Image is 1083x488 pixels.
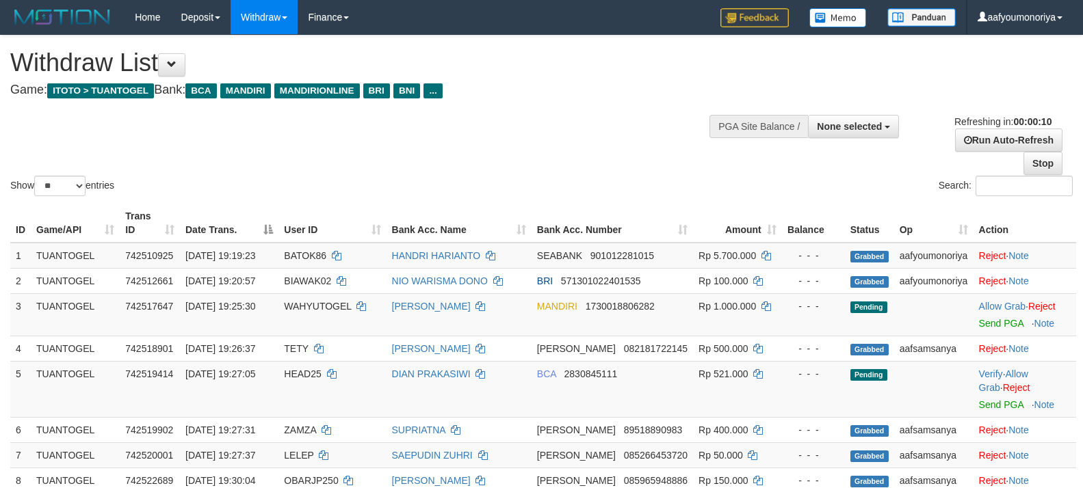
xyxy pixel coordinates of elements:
span: [DATE] 19:19:23 [185,250,255,261]
th: Status [845,204,894,243]
span: BATOK86 [284,250,326,261]
td: TUANTOGEL [31,361,120,417]
span: ZAMZA [284,424,316,435]
span: · [979,368,1028,393]
span: Rp 500.000 [699,343,748,354]
span: Rp 5.700.000 [699,250,756,261]
a: Reject [1028,301,1056,312]
a: NIO WARISMA DONO [392,275,488,286]
th: Bank Acc. Number: activate to sort column ascending [532,204,693,243]
span: [PERSON_NAME] [537,424,616,435]
span: Rp 521.000 [699,368,748,379]
span: MANDIRI [220,83,271,98]
th: Trans ID: activate to sort column ascending [120,204,180,243]
span: Pending [850,369,887,381]
span: HEAD25 [284,368,321,379]
img: panduan.png [887,8,956,27]
span: [DATE] 19:27:37 [185,450,255,461]
span: Grabbed [850,276,889,288]
span: 742520001 [125,450,173,461]
span: Rp 100.000 [699,275,748,286]
div: PGA Site Balance / [709,115,808,138]
span: BCA [185,83,216,98]
span: 742522689 [125,475,173,486]
td: · [974,442,1076,467]
td: aafsamsanya [894,442,974,467]
span: [DATE] 19:30:04 [185,475,255,486]
a: SUPRIATNA [392,424,445,435]
td: TUANTOGEL [31,336,120,361]
img: MOTION_logo.png [10,7,114,27]
div: - - - [787,448,839,462]
span: [PERSON_NAME] [537,475,616,486]
span: · [979,301,1028,312]
td: aafsamsanya [894,417,974,442]
a: Note [1008,450,1029,461]
td: aafyoumonoriya [894,243,974,269]
span: [DATE] 19:27:05 [185,368,255,379]
span: Copy 89518890983 to clipboard [624,424,683,435]
th: Op: activate to sort column ascending [894,204,974,243]
button: None selected [808,115,899,138]
h4: Game: Bank: [10,83,708,97]
div: - - - [787,423,839,437]
span: [DATE] 19:26:37 [185,343,255,354]
span: Rp 150.000 [699,475,748,486]
a: Note [1008,343,1029,354]
th: Date Trans.: activate to sort column descending [180,204,278,243]
span: LELEP [284,450,313,461]
span: [DATE] 19:27:31 [185,424,255,435]
span: OBARJP250 [284,475,338,486]
td: 4 [10,336,31,361]
a: Reject [979,424,1006,435]
select: Showentries [34,176,86,196]
span: MANDIRIONLINE [274,83,360,98]
td: · [974,417,1076,442]
span: 742518901 [125,343,173,354]
span: Copy 085965948886 to clipboard [624,475,688,486]
a: [PERSON_NAME] [392,343,471,354]
th: Game/API: activate to sort column ascending [31,204,120,243]
span: Rp 50.000 [699,450,743,461]
td: TUANTOGEL [31,268,120,293]
a: Note [1008,250,1029,261]
span: BRI [537,275,553,286]
span: Copy 085266453720 to clipboard [624,450,688,461]
td: 1 [10,243,31,269]
label: Show entries [10,176,114,196]
td: 6 [10,417,31,442]
span: BCA [537,368,556,379]
span: 742519414 [125,368,173,379]
span: Rp 1.000.000 [699,301,756,312]
span: [PERSON_NAME] [537,450,616,461]
a: Allow Grab [979,368,1028,393]
a: Stop [1023,152,1062,175]
a: Reject [979,250,1006,261]
span: TETY [284,343,309,354]
span: Grabbed [850,344,889,355]
span: BRI [363,83,390,98]
td: TUANTOGEL [31,243,120,269]
td: · · [974,361,1076,417]
a: [PERSON_NAME] [392,301,471,312]
span: ITOTO > TUANTOGEL [47,83,154,98]
a: Note [1008,475,1029,486]
td: 3 [10,293,31,336]
span: Copy 571301022401535 to clipboard [561,275,641,286]
span: 742517647 [125,301,173,312]
span: Refreshing in: [954,116,1052,127]
a: HANDRI HARIANTO [392,250,481,261]
a: Note [1034,318,1055,329]
span: WAHYUTOGEL [284,301,351,312]
img: Feedback.jpg [720,8,789,27]
th: Balance [782,204,845,243]
a: Reject [1003,382,1030,393]
a: Verify [979,368,1003,379]
div: - - - [787,367,839,381]
strong: 00:00:10 [1013,116,1052,127]
a: Run Auto-Refresh [955,128,1062,152]
td: TUANTOGEL [31,417,120,442]
th: Bank Acc. Name: activate to sort column ascending [387,204,532,243]
img: Button%20Memo.svg [809,8,867,27]
td: 7 [10,442,31,467]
